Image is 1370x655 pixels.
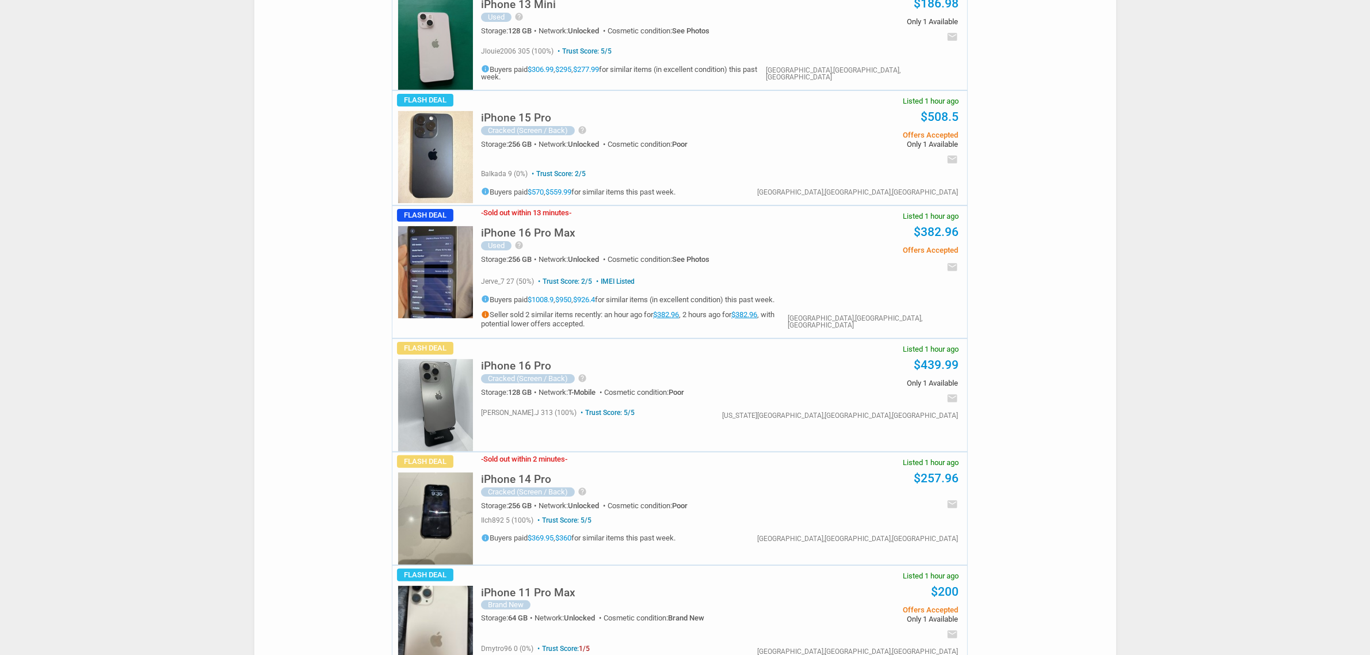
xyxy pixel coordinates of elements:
[784,18,957,25] span: Only 1 Available
[481,363,551,371] a: iPhone 16 Pro
[397,569,453,581] span: Flash Deal
[578,374,587,383] i: help
[481,310,490,319] i: info
[784,246,957,254] span: Offers Accepted
[481,474,551,485] h5: iPhone 14 Pro
[481,241,512,250] div: Used
[931,585,959,599] a: $200
[573,64,599,73] a: $277.99
[481,374,575,383] div: Cracked (Screen / Back)
[535,614,604,622] div: Network:
[784,615,957,623] span: Only 1 Available
[947,31,958,43] i: email
[757,189,958,196] div: [GEOGRAPHIC_DATA],[GEOGRAPHIC_DATA],[GEOGRAPHIC_DATA]
[672,140,688,148] span: Poor
[397,209,453,222] span: Flash Deal
[481,230,575,238] a: iPhone 16 Pro Max
[514,12,524,21] i: help
[914,225,959,239] a: $382.96
[914,358,959,372] a: $439.99
[669,388,684,397] span: Poor
[568,140,599,148] span: Unlocked
[539,502,608,509] div: Network:
[481,645,533,653] span: dmytro96 0 (0%)
[528,534,554,542] a: $369.95
[481,256,539,263] div: Storage:
[947,261,958,273] i: email
[757,535,958,542] div: [GEOGRAPHIC_DATA],[GEOGRAPHIC_DATA],[GEOGRAPHIC_DATA]
[514,241,524,250] i: help
[481,64,490,73] i: info
[481,112,551,123] h5: iPhone 15 Pro
[481,126,575,135] div: Cracked (Screen / Back)
[766,67,958,81] div: [GEOGRAPHIC_DATA],[GEOGRAPHIC_DATA],[GEOGRAPHIC_DATA]
[947,498,958,510] i: email
[535,645,590,653] span: Trust Score:
[668,614,704,622] span: Brand New
[672,255,709,264] span: See Photos
[573,295,595,303] a: $926.4
[608,256,709,263] div: Cosmetic condition:
[528,295,554,303] a: $1008.9
[481,187,676,196] h5: Buyers paid , for similar items this past week.
[481,295,788,303] h5: Buyers paid , , for similar items (in excellent condition) this past week.
[903,212,959,220] span: Listed 1 hour ago
[481,614,535,622] div: Storage:
[539,389,604,396] div: Network:
[903,572,959,580] span: Listed 1 hour ago
[481,389,539,396] div: Storage:
[481,476,551,485] a: iPhone 14 Pro
[481,455,483,463] span: -
[481,27,539,35] div: Storage:
[568,255,599,264] span: Unlocked
[535,516,591,524] span: Trust Score: 5/5
[604,614,704,622] div: Cosmetic condition:
[481,277,534,285] span: jerve_7 27 (50%)
[604,389,684,396] div: Cosmetic condition:
[481,587,575,598] h5: iPhone 11 Pro Max
[569,208,571,217] span: -
[528,64,554,73] a: $306.99
[528,187,544,196] a: $570
[539,140,608,148] div: Network:
[481,13,512,22] div: Used
[529,170,586,178] span: Trust Score: 2/5
[568,26,599,35] span: Unlocked
[608,140,688,148] div: Cosmetic condition:
[568,501,599,510] span: Unlocked
[397,455,453,468] span: Flash Deal
[784,606,957,614] span: Offers Accepted
[555,534,571,542] a: $360
[481,1,556,10] a: iPhone 13 Mini
[903,97,959,105] span: Listed 1 hour ago
[481,589,575,598] a: iPhone 11 Pro Max
[481,187,490,196] i: info
[481,295,490,303] i: info
[565,455,567,463] span: -
[903,345,959,353] span: Listed 1 hour ago
[397,342,453,355] span: Flash Deal
[555,64,571,73] a: $295
[914,471,959,485] a: $257.96
[568,388,596,397] span: T-Mobile
[788,315,957,329] div: [GEOGRAPHIC_DATA],[GEOGRAPHIC_DATA],[GEOGRAPHIC_DATA]
[481,600,531,610] div: Brand New
[672,501,688,510] span: Poor
[398,359,473,451] img: s-l225.jpg
[784,131,957,139] span: Offers Accepted
[508,140,532,148] span: 256 GB
[481,227,575,238] h5: iPhone 16 Pro Max
[481,115,551,123] a: iPhone 15 Pro
[398,473,473,565] img: s-l225.jpg
[481,360,551,371] h5: iPhone 16 Pro
[672,26,709,35] span: See Photos
[481,208,483,217] span: -
[481,516,533,524] span: ilch892 5 (100%)
[608,502,688,509] div: Cosmetic condition:
[555,295,571,303] a: $950
[539,27,608,35] div: Network:
[731,310,757,319] a: $382.96
[481,534,490,542] i: info
[947,393,958,404] i: email
[481,409,577,417] span: [PERSON_NAME].j 313 (100%)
